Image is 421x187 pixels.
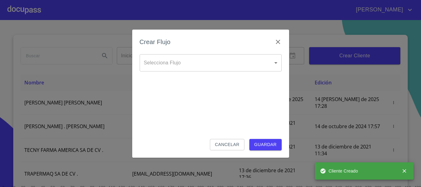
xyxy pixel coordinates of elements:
button: close [398,164,411,178]
div: ​ [140,54,282,71]
span: Cliente Creado [320,168,358,174]
button: Guardar [249,139,282,150]
button: Cancelar [210,139,244,150]
span: Guardar [254,141,277,148]
span: Cancelar [215,141,239,148]
h6: Crear Flujo [140,37,171,47]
